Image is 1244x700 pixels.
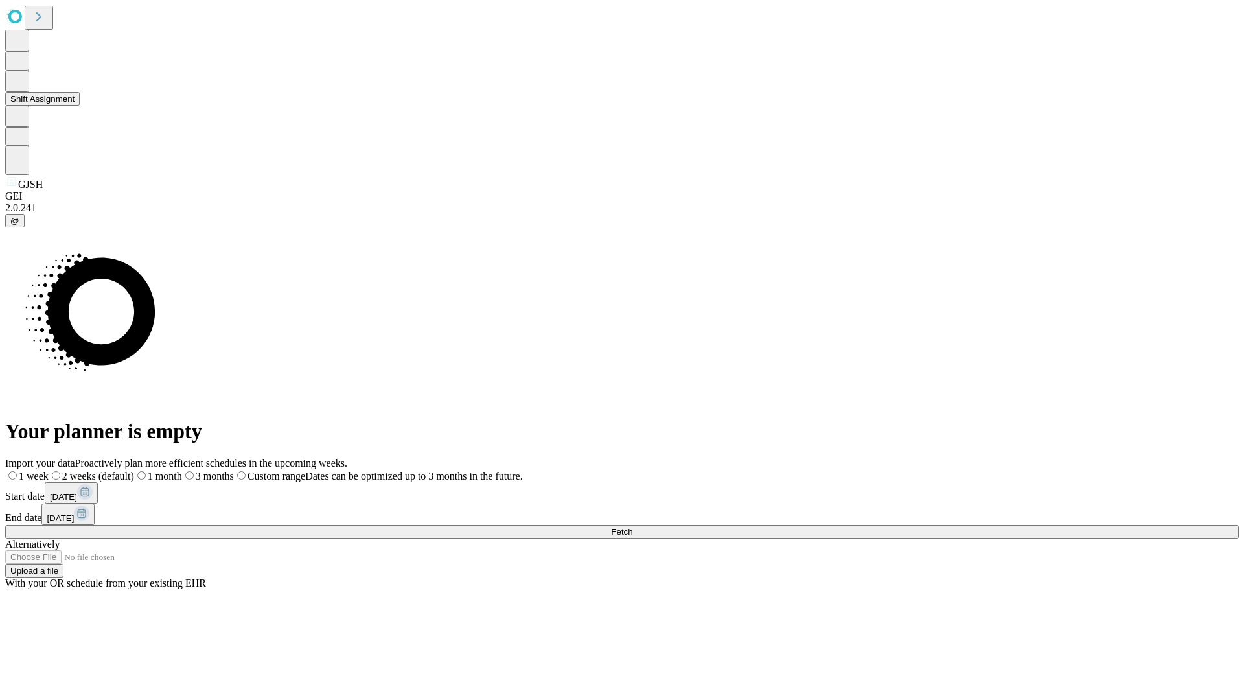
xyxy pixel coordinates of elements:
[5,458,75,469] span: Import your data
[8,471,17,480] input: 1 week
[611,527,632,537] span: Fetch
[5,564,63,577] button: Upload a file
[5,525,1239,539] button: Fetch
[19,471,49,482] span: 1 week
[5,202,1239,214] div: 2.0.241
[41,504,95,525] button: [DATE]
[237,471,246,480] input: Custom rangeDates can be optimized up to 3 months in the future.
[52,471,60,480] input: 2 weeks (default)
[45,482,98,504] button: [DATE]
[10,216,19,226] span: @
[5,577,206,589] span: With your OR schedule from your existing EHR
[305,471,522,482] span: Dates can be optimized up to 3 months in the future.
[5,504,1239,525] div: End date
[248,471,305,482] span: Custom range
[47,513,74,523] span: [DATE]
[5,191,1239,202] div: GEI
[148,471,182,482] span: 1 month
[185,471,194,480] input: 3 months
[50,492,77,502] span: [DATE]
[5,92,80,106] button: Shift Assignment
[5,419,1239,443] h1: Your planner is empty
[5,214,25,227] button: @
[196,471,234,482] span: 3 months
[18,179,43,190] span: GJSH
[75,458,347,469] span: Proactively plan more efficient schedules in the upcoming weeks.
[137,471,146,480] input: 1 month
[5,539,60,550] span: Alternatively
[62,471,134,482] span: 2 weeks (default)
[5,482,1239,504] div: Start date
